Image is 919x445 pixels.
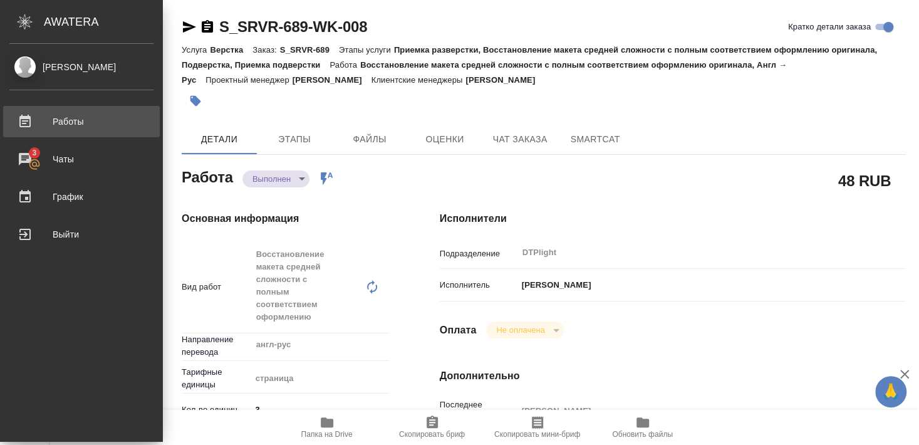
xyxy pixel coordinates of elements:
a: График [3,181,160,212]
span: 3 [24,147,44,159]
p: [PERSON_NAME] [465,75,544,85]
button: Не оплачена [492,325,548,335]
p: Работа [330,60,360,70]
button: Папка на Drive [274,410,380,445]
span: Кратко детали заказа [788,21,871,33]
a: S_SRVR-689-WK-008 [219,18,367,35]
p: Услуга [182,45,210,55]
p: Заказ: [252,45,279,55]
div: Выйти [9,225,153,244]
button: Скопировать ссылку для ЯМессенджера [182,19,197,34]
p: [PERSON_NAME] [517,279,591,291]
p: Проектный менеджер [205,75,292,85]
span: Обновить файлы [612,430,673,439]
h4: Оплата [440,323,477,338]
div: страница [251,368,390,389]
a: Выйти [3,219,160,250]
p: Клиентские менеджеры [371,75,466,85]
span: Файлы [340,132,400,147]
h4: Дополнительно [440,369,905,384]
div: Выполнен [486,322,563,338]
span: Детали [189,132,249,147]
p: Верстка [210,45,252,55]
h4: Основная информация [182,211,390,226]
p: Восстановление макета средней сложности с полным соответствием оформлению оригинала, Англ → Рус [182,60,787,85]
p: Кол-во единиц [182,404,251,416]
a: Работы [3,106,160,137]
button: Добавить тэг [182,87,209,115]
button: Скопировать ссылку [200,19,215,34]
p: [PERSON_NAME] [293,75,371,85]
p: Приемка разверстки, Восстановление макета средней сложности с полным соответствием оформлению ори... [182,45,877,70]
span: Оценки [415,132,475,147]
p: Исполнитель [440,279,517,291]
span: Этапы [264,132,325,147]
div: Выполнен [242,170,309,187]
button: Скопировать мини-бриф [485,410,590,445]
h2: 48 RUB [838,170,891,191]
h4: Исполнители [440,211,905,226]
span: Чат заказа [490,132,550,147]
div: Чаты [9,150,153,169]
p: Этапы услуги [339,45,394,55]
p: S_SRVR-689 [280,45,339,55]
div: График [9,187,153,206]
button: Скопировать бриф [380,410,485,445]
h2: Работа [182,165,233,187]
p: Тарифные единицы [182,366,251,391]
a: 3Чаты [3,144,160,175]
span: SmartCat [565,132,625,147]
input: ✎ Введи что-нибудь [251,401,390,419]
input: Пустое поле [517,402,866,420]
p: Подразделение [440,248,517,260]
p: Вид работ [182,281,251,293]
span: Папка на Drive [301,430,353,439]
span: 🙏 [880,379,901,405]
button: Выполнен [249,174,294,184]
button: 🙏 [875,376,906,407]
p: Направление перевода [182,333,251,359]
button: Обновить файлы [590,410,695,445]
p: Последнее изменение [440,399,517,424]
div: AWATERA [44,9,163,34]
span: Скопировать мини-бриф [494,430,580,439]
div: Работы [9,112,153,131]
span: Скопировать бриф [399,430,465,439]
div: [PERSON_NAME] [9,60,153,74]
